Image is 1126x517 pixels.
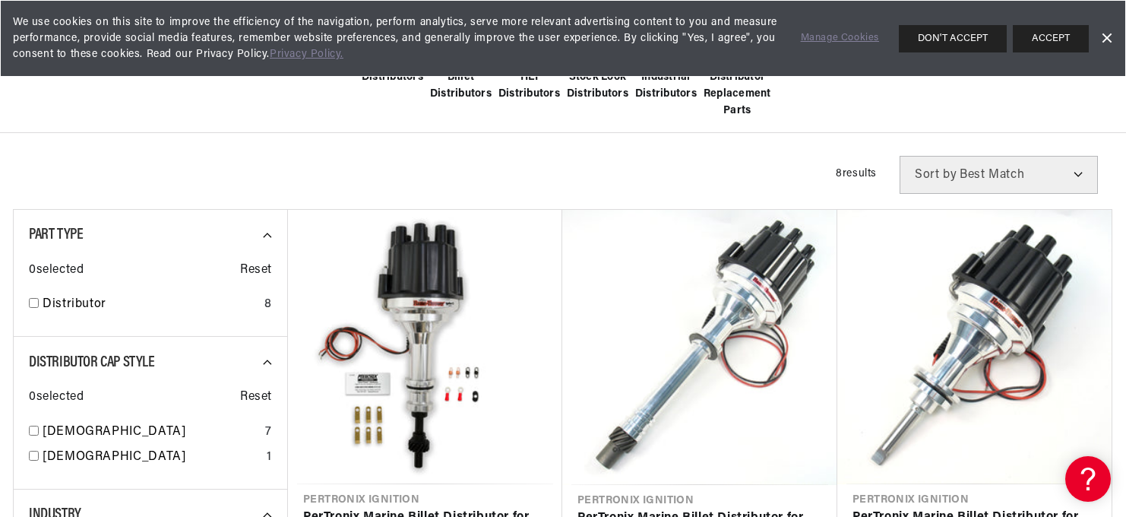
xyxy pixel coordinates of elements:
[567,69,628,103] span: Stock Look Distributors
[29,261,84,281] span: 0 selected
[704,69,771,120] span: Distributor Replacement Parts
[635,69,697,103] span: Industrial Distributors
[29,227,83,243] span: Part Type
[13,14,780,62] span: We use cookies on this site to improve the efficiency of the navigation, perform analytics, serve...
[498,69,560,103] span: HEI Distributors
[240,261,272,281] span: Reset
[801,30,879,46] a: Manage Cookies
[43,295,258,315] a: Distributor
[900,156,1098,194] select: Sort by
[362,69,423,86] span: Distributors
[43,448,261,468] a: [DEMOGRAPHIC_DATA]
[267,448,272,468] div: 1
[430,69,492,103] span: Billet Distributors
[43,423,259,442] a: [DEMOGRAPHIC_DATA]
[29,388,84,408] span: 0 selected
[240,388,272,408] span: Reset
[265,423,272,442] div: 7
[264,295,272,315] div: 8
[915,169,957,181] span: Sort by
[899,25,1007,52] button: DON'T ACCEPT
[836,168,877,179] span: 8 results
[1095,27,1118,50] a: Dismiss Banner
[1013,25,1089,52] button: ACCEPT
[270,49,343,60] a: Privacy Policy.
[29,355,155,370] span: Distributor Cap Style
